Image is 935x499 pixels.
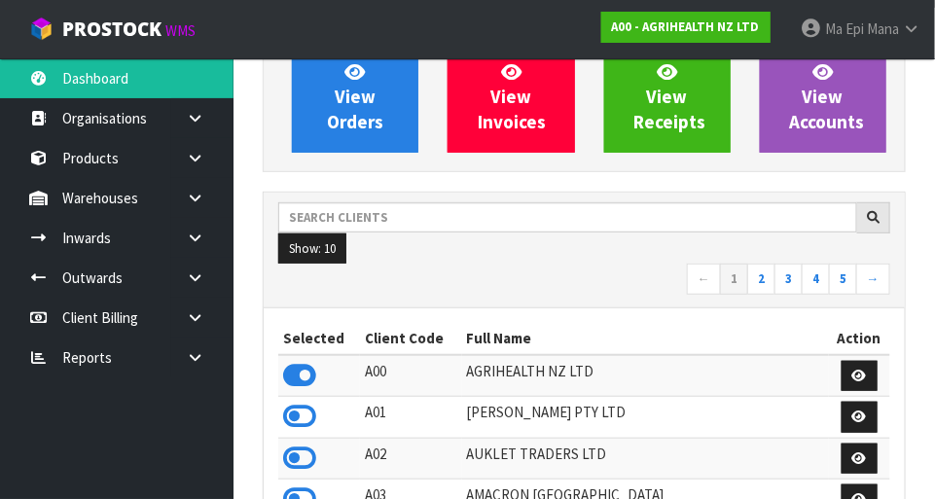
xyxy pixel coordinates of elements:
small: WMS [165,21,196,40]
a: A00 - AGRIHEALTH NZ LTD [601,12,771,43]
a: 5 [829,264,857,295]
th: Client Code [360,323,462,354]
td: A01 [360,397,462,439]
th: Full Name [462,323,829,354]
th: Selected [278,323,360,354]
a: ViewAccounts [760,42,886,153]
td: A02 [360,438,462,480]
a: ViewReceipts [604,42,731,153]
a: → [856,264,890,295]
td: A00 [360,355,462,397]
span: View Invoices [478,60,546,133]
a: 4 [802,264,830,295]
span: View Receipts [634,60,706,133]
button: Show: 10 [278,233,346,265]
a: ← [687,264,721,295]
span: View Orders [327,60,383,133]
span: Ma Epi [825,19,864,38]
a: ViewOrders [292,42,418,153]
td: AUKLET TRADERS LTD [462,438,829,480]
span: ProStock [62,17,162,42]
strong: A00 - AGRIHEALTH NZ LTD [612,18,760,35]
img: cube-alt.png [29,17,54,41]
nav: Page navigation [278,264,890,298]
span: Mana [867,19,899,38]
a: 3 [774,264,803,295]
a: ViewInvoices [448,42,574,153]
td: AGRIHEALTH NZ LTD [462,355,829,397]
span: View Accounts [790,60,865,133]
a: 2 [747,264,775,295]
a: 1 [720,264,748,295]
th: Action [829,323,890,354]
input: Search clients [278,202,857,232]
td: [PERSON_NAME] PTY LTD [462,397,829,439]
